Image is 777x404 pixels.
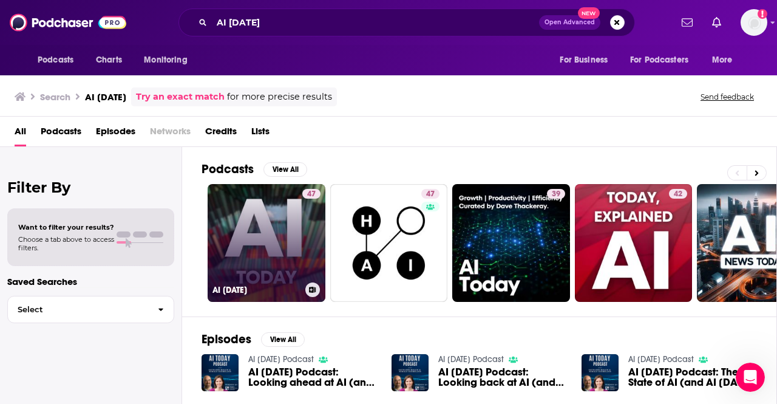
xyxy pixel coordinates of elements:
[136,90,225,104] a: Try an exact match
[150,122,191,146] span: Networks
[205,122,237,146] a: Credits
[227,90,332,104] span: for more precise results
[8,306,148,313] span: Select
[551,49,623,72] button: open menu
[438,367,567,388] span: AI [DATE] Podcast: Looking back at AI (and AI [DATE]) in [DATE]
[202,162,307,177] a: PodcastsView All
[7,276,174,287] p: Saved Searches
[96,52,122,69] span: Charts
[18,235,114,252] span: Choose a tab above to access filters.
[202,354,239,391] img: AI Today Podcast: Looking ahead at AI (and AI Today) in 2024
[251,122,270,146] a: Lists
[630,52,688,69] span: For Podcasters
[96,122,135,146] a: Episodes
[622,49,706,72] button: open menu
[628,354,694,365] a: AI Today Podcast
[669,189,687,199] a: 42
[426,188,435,200] span: 47
[452,184,570,302] a: 39
[545,19,595,26] span: Open Advanced
[208,184,325,302] a: 47AI [DATE]
[202,332,305,347] a: EpisodesView All
[628,367,757,388] a: AI Today Podcast: The State of AI (and AI Today) heading into 2022
[712,52,733,69] span: More
[261,332,305,347] button: View All
[41,122,81,146] a: Podcasts
[307,188,316,200] span: 47
[704,49,748,72] button: open menu
[40,91,70,103] h3: Search
[212,285,300,295] h3: AI [DATE]
[202,332,251,347] h2: Episodes
[88,49,129,72] a: Charts
[7,179,174,196] h2: Filter By
[302,189,321,199] a: 47
[582,354,619,391] img: AI Today Podcast: The State of AI (and AI Today) heading into 2022
[38,52,73,69] span: Podcasts
[29,49,89,72] button: open menu
[248,367,377,388] span: AI [DATE] Podcast: Looking ahead at AI (and AI [DATE]) in [DATE]
[575,184,693,302] a: 42
[85,91,126,103] h3: AI [DATE]
[674,188,682,200] span: 42
[560,52,608,69] span: For Business
[547,189,565,199] a: 39
[248,367,377,388] a: AI Today Podcast: Looking ahead at AI (and AI Today) in 2024
[707,12,726,33] a: Show notifications dropdown
[202,162,254,177] h2: Podcasts
[248,354,314,365] a: AI Today Podcast
[741,9,767,36] span: Logged in as ARobleh
[758,9,767,19] svg: Add a profile image
[552,188,560,200] span: 39
[438,354,504,365] a: AI Today Podcast
[392,354,429,391] img: AI Today Podcast: Looking back at AI (and AI Today) in 2021
[677,12,697,33] a: Show notifications dropdown
[18,223,114,231] span: Want to filter your results?
[263,162,307,177] button: View All
[144,52,187,69] span: Monitoring
[578,7,600,19] span: New
[7,296,174,323] button: Select
[330,184,448,302] a: 47
[628,367,757,388] span: AI [DATE] Podcast: The State of AI (and AI [DATE]) heading into 2022
[15,122,26,146] a: All
[178,9,635,36] div: Search podcasts, credits, & more...
[212,13,539,32] input: Search podcasts, credits, & more...
[697,92,758,102] button: Send feedback
[539,15,600,30] button: Open AdvancedNew
[438,367,567,388] a: AI Today Podcast: Looking back at AI (and AI Today) in 2021
[736,363,765,392] iframe: Intercom live chat
[421,189,439,199] a: 47
[135,49,203,72] button: open menu
[10,11,126,34] img: Podchaser - Follow, Share and Rate Podcasts
[741,9,767,36] button: Show profile menu
[741,9,767,36] img: User Profile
